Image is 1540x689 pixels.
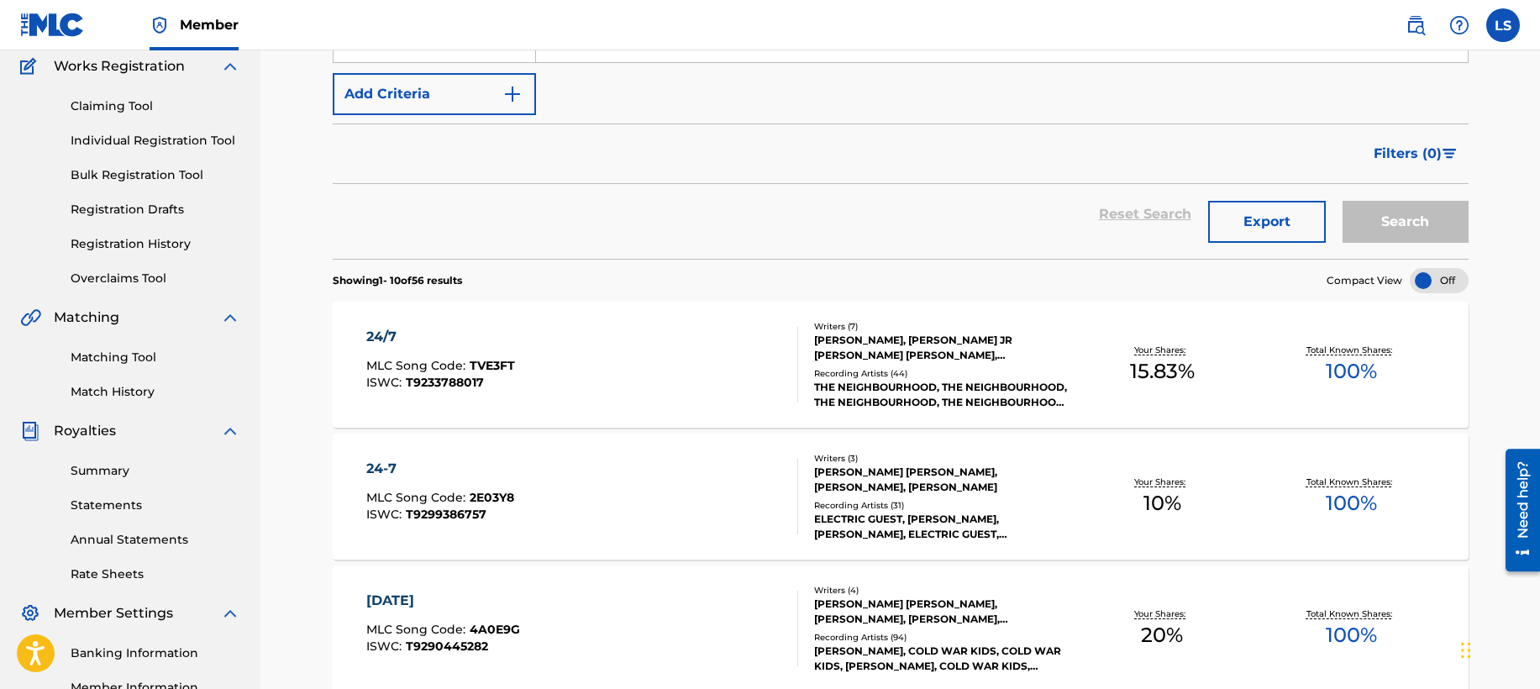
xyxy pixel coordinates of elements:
span: Member Settings [54,603,173,623]
p: Your Shares: [1134,607,1190,620]
a: 24/7MLC Song Code:TVE3FTISWC:T9233788017Writers (7)[PERSON_NAME], [PERSON_NAME] JR [PERSON_NAME] ... [333,302,1469,428]
img: help [1449,15,1469,35]
span: ISWC : [366,375,406,390]
span: Royalties [54,421,116,441]
span: TVE3FT [470,358,515,373]
div: Recording Artists ( 31 ) [814,499,1068,512]
span: Matching [54,308,119,328]
span: MLC Song Code : [366,358,470,373]
form: Search Form [333,21,1469,259]
img: expand [220,603,240,623]
img: expand [220,56,240,76]
p: Total Known Shares: [1306,344,1396,356]
div: Help [1443,8,1476,42]
img: search [1406,15,1426,35]
img: Matching [20,308,41,328]
a: Summary [71,462,240,480]
button: Export [1208,201,1326,243]
span: ISWC : [366,639,406,654]
span: 15.83 % [1130,356,1195,387]
button: Filters (0) [1364,133,1469,175]
img: Works Registration [20,56,42,76]
span: T9233788017 [406,375,484,390]
span: MLC Song Code : [366,490,470,505]
span: MLC Song Code : [366,622,470,637]
span: Works Registration [54,56,185,76]
img: Member Settings [20,603,40,623]
img: filter [1443,149,1457,159]
a: Overclaims Tool [71,270,240,287]
a: Banking Information [71,644,240,662]
div: THE NEIGHBOURHOOD, THE NEIGHBOURHOOD, THE NEIGHBOURHOOD, THE NEIGHBOURHOOD, THE NEIGHBOURHOOD [814,380,1068,410]
img: Royalties [20,421,40,441]
span: 2E03Y8 [470,490,514,505]
span: T9290445282 [406,639,488,654]
span: 4A0E9G [470,622,520,637]
a: Registration History [71,235,240,253]
p: Showing 1 - 10 of 56 results [333,273,462,288]
a: Statements [71,497,240,514]
a: Matching Tool [71,349,240,366]
a: Individual Registration Tool [71,132,240,150]
span: Filters ( 0 ) [1374,144,1442,164]
div: [PERSON_NAME] [PERSON_NAME], [PERSON_NAME], [PERSON_NAME] [814,465,1068,495]
img: MLC Logo [20,13,85,37]
span: Compact View [1327,273,1402,288]
img: 9d2ae6d4665cec9f34b9.svg [502,84,523,104]
p: Total Known Shares: [1306,476,1396,488]
a: Bulk Registration Tool [71,166,240,184]
iframe: Chat Widget [1456,608,1540,689]
div: 24/7 [366,327,515,347]
div: Recording Artists ( 44 ) [814,367,1068,380]
span: 20 % [1141,620,1183,650]
div: Writers ( 7 ) [814,320,1068,333]
iframe: Resource Center [1493,443,1540,578]
img: Top Rightsholder [150,15,170,35]
a: Registration Drafts [71,201,240,218]
p: Total Known Shares: [1306,607,1396,620]
a: Claiming Tool [71,97,240,115]
div: Recording Artists ( 94 ) [814,631,1068,644]
span: T9299386757 [406,507,486,522]
div: Drag [1461,625,1471,676]
img: expand [220,421,240,441]
a: Match History [71,383,240,401]
span: 100 % [1326,620,1377,650]
a: Rate Sheets [71,565,240,583]
span: ISWC : [366,507,406,522]
div: [PERSON_NAME], [PERSON_NAME] JR [PERSON_NAME] [PERSON_NAME], [PERSON_NAME], [PERSON_NAME], [PERSO... [814,333,1068,363]
div: Writers ( 4 ) [814,584,1068,597]
button: Add Criteria [333,73,536,115]
div: [PERSON_NAME], COLD WAR KIDS, COLD WAR KIDS, [PERSON_NAME], COLD WAR KIDS, [PERSON_NAME] [814,644,1068,674]
div: [DATE] [366,591,520,611]
a: 24-7MLC Song Code:2E03Y8ISWC:T9299386757Writers (3)[PERSON_NAME] [PERSON_NAME], [PERSON_NAME], [P... [333,434,1469,560]
div: [PERSON_NAME] [PERSON_NAME], [PERSON_NAME], [PERSON_NAME], [PERSON_NAME] [814,597,1068,627]
span: 100 % [1326,356,1377,387]
div: ELECTRIC GUEST, [PERSON_NAME], [PERSON_NAME], ELECTRIC GUEST, [PERSON_NAME], [PERSON_NAME], ELECT... [814,512,1068,542]
span: 100 % [1326,488,1377,518]
div: Writers ( 3 ) [814,452,1068,465]
span: 10 % [1143,488,1181,518]
div: User Menu [1486,8,1520,42]
a: Annual Statements [71,531,240,549]
div: 24-7 [366,459,514,479]
span: Member [180,15,239,34]
a: Public Search [1399,8,1432,42]
p: Your Shares: [1134,476,1190,488]
p: Your Shares: [1134,344,1190,356]
img: expand [220,308,240,328]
